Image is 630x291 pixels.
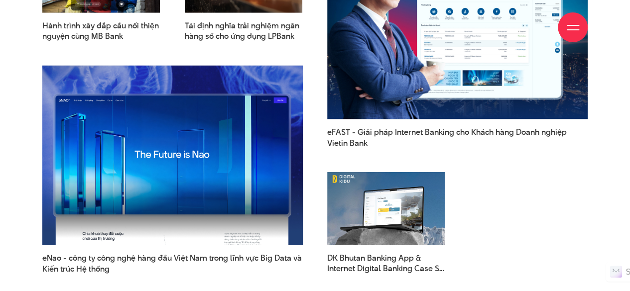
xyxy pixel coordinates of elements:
[327,127,588,148] span: eFAST - Giải pháp Internet Banking cho Khách hàng Doanh nghiệp
[327,253,445,274] a: DK Bhutan Banking App &Internet Digital Banking Case Study
[42,264,110,275] span: Kiến trúc Hệ thống
[327,263,445,274] span: Internet Digital Banking Case Study
[327,253,445,274] span: DK Bhutan Banking App &
[327,127,588,148] a: eFAST - Giải pháp Internet Banking cho Khách hàng Doanh nghiệpVietin Bank
[42,253,303,274] a: eNao - công ty công nghệ hàng đầu Việt Nam trong lĩnh vực Big Data vàKiến trúc Hệ thống
[42,253,303,274] span: eNao - công ty công nghệ hàng đầu Việt Nam trong lĩnh vực Big Data và
[327,138,368,149] span: Vietin Bank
